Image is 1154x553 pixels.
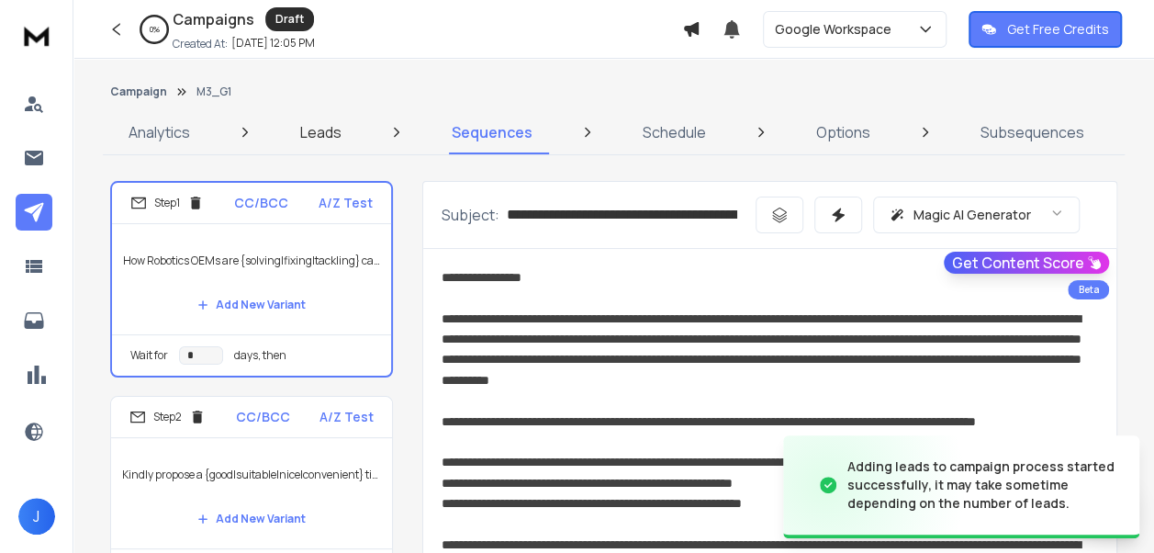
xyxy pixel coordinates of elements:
[442,204,499,226] p: Subject:
[452,121,532,143] p: Sequences
[873,197,1080,233] button: Magic AI Generator
[319,408,374,426] p: A/Z Test
[816,121,870,143] p: Options
[632,110,717,154] a: Schedule
[300,121,342,143] p: Leads
[122,449,381,501] p: Kindly propose a {good|suitable|nice|convenient} time for a {quick|brief|short} discussion
[130,348,168,363] p: Wait for
[234,194,288,212] p: CC/BCC
[173,8,254,30] h1: Campaigns
[130,195,204,211] div: Step 1
[289,110,353,154] a: Leads
[18,18,55,52] img: logo
[980,121,1084,143] p: Subsequences
[913,206,1030,224] p: Magic AI Generator
[173,37,228,51] p: Created At:
[183,501,320,537] button: Add New Variant
[944,252,1109,274] button: Get Content Score
[196,85,231,99] p: M3_G1
[236,408,290,426] p: CC/BCC
[775,20,899,39] p: Google Workspace
[1007,20,1109,39] p: Get Free Credits
[783,431,967,540] img: image
[110,181,393,378] li: Step1CC/BCCA/Z TestHow Robotics OEMs are {solving|fixing|tackling} camera integration issuesAdd N...
[265,7,314,31] div: Draft
[847,457,1117,513] div: Adding leads to campaign process started successfully, it may take sometime depending on the numb...
[805,110,881,154] a: Options
[110,85,167,99] button: Campaign
[129,121,190,143] p: Analytics
[319,194,373,212] p: A/Z Test
[123,235,380,287] p: How Robotics OEMs are {solving|fixing|tackling} camera integration issues
[18,498,55,535] button: J
[643,121,706,143] p: Schedule
[183,287,320,323] button: Add New Variant
[129,409,206,425] div: Step 2
[150,24,160,35] p: 0 %
[231,36,315,51] p: [DATE] 12:05 PM
[1068,280,1109,299] div: Beta
[969,11,1122,48] button: Get Free Credits
[234,348,286,363] p: days, then
[969,110,1095,154] a: Subsequences
[441,110,543,154] a: Sequences
[118,110,201,154] a: Analytics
